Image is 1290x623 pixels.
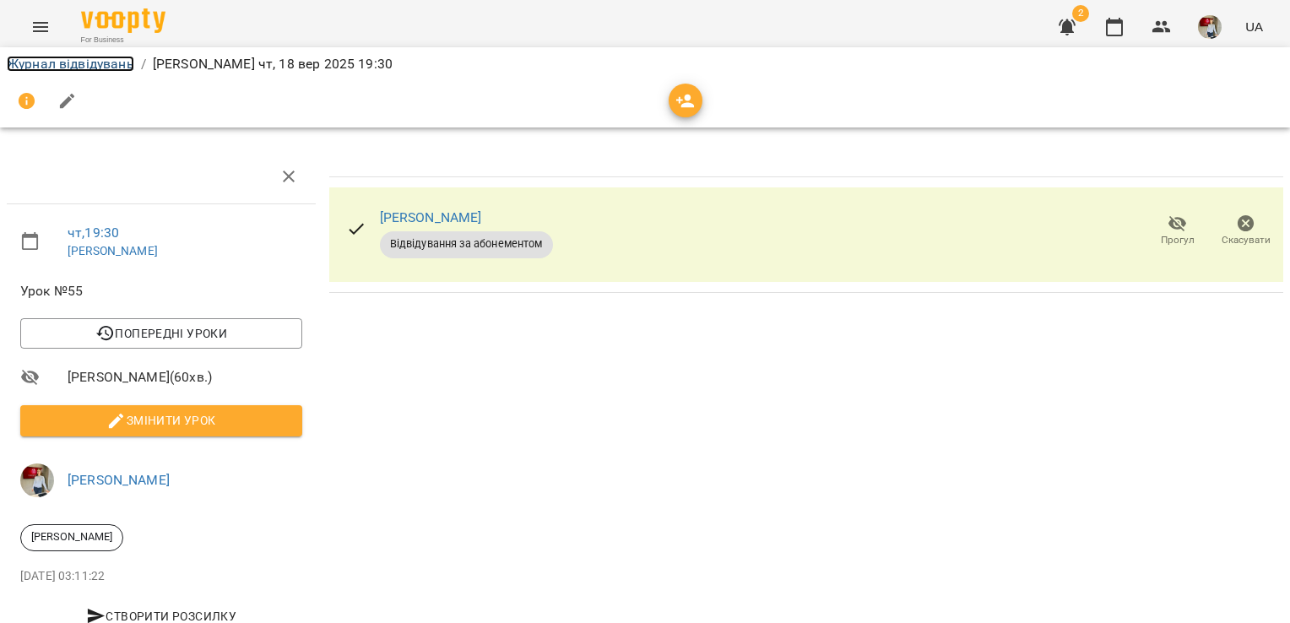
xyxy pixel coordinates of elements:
[1143,208,1211,255] button: Прогул
[1239,11,1270,42] button: UA
[20,524,123,551] div: [PERSON_NAME]
[68,225,119,241] a: чт , 19:30
[20,7,61,47] button: Menu
[1198,15,1222,39] img: a6cec123cd445ce36d16d5db436218f2.jpeg
[20,568,302,585] p: [DATE] 03:11:22
[153,54,393,74] p: [PERSON_NAME] чт, 18 вер 2025 19:30
[1211,208,1280,255] button: Скасувати
[380,209,482,225] a: [PERSON_NAME]
[7,56,134,72] a: Журнал відвідувань
[141,54,146,74] li: /
[20,463,54,497] img: a6cec123cd445ce36d16d5db436218f2.jpeg
[81,8,165,33] img: Voopty Logo
[1222,233,1271,247] span: Скасувати
[21,529,122,544] span: [PERSON_NAME]
[20,318,302,349] button: Попередні уроки
[1245,18,1263,35] span: UA
[1161,233,1195,247] span: Прогул
[68,472,170,488] a: [PERSON_NAME]
[380,236,553,252] span: Відвідування за абонементом
[7,54,1283,74] nav: breadcrumb
[1072,5,1089,22] span: 2
[20,281,302,301] span: Урок №55
[34,323,289,344] span: Попередні уроки
[81,35,165,46] span: For Business
[20,405,302,436] button: Змінити урок
[34,410,289,431] span: Змінити урок
[68,244,158,257] a: [PERSON_NAME]
[68,367,302,387] span: [PERSON_NAME] ( 60 хв. )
